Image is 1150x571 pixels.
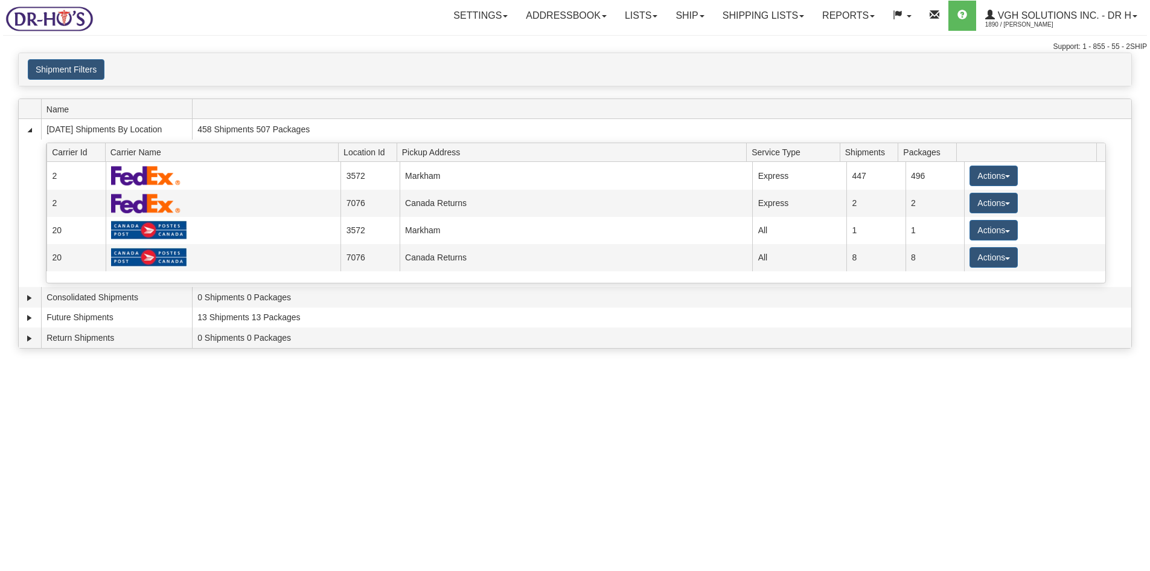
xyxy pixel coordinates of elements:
span: Location Id [343,143,397,161]
img: Canada Post [111,221,187,240]
button: Actions [970,193,1018,213]
td: All [752,217,846,244]
a: Settings [444,1,517,31]
td: 7076 [340,244,399,271]
td: All [752,244,846,271]
td: 20 [46,244,105,271]
span: Pickup Address [402,143,747,161]
td: Markham [400,217,753,244]
td: Future Shipments [41,308,192,328]
td: Express [752,190,846,217]
button: Shipment Filters [28,59,104,80]
a: Addressbook [517,1,616,31]
td: 7076 [340,190,399,217]
iframe: chat widget [1122,224,1149,347]
a: Lists [616,1,666,31]
td: 8 [906,244,964,271]
a: Collapse [24,124,36,136]
button: Actions [970,166,1018,186]
img: Canada Post [111,248,187,267]
td: Canada Returns [400,190,753,217]
a: Ship [666,1,713,31]
div: Support: 1 - 855 - 55 - 2SHIP [3,42,1147,52]
a: Expand [24,312,36,324]
td: 447 [846,162,905,189]
td: 458 Shipments 507 Packages [192,119,1131,140]
td: Express [752,162,846,189]
td: [DATE] Shipments By Location [41,119,192,140]
td: 0 Shipments 0 Packages [192,327,1131,348]
td: 20 [46,217,105,244]
td: Canada Returns [400,244,753,271]
td: 2 [846,190,905,217]
td: Markham [400,162,753,189]
img: FedEx Express® [111,193,180,213]
td: 8 [846,244,905,271]
td: Return Shipments [41,327,192,348]
a: Shipping lists [714,1,813,31]
img: FedEx [111,166,180,185]
td: 1 [846,217,905,244]
a: Expand [24,332,36,344]
span: 1890 / [PERSON_NAME] [985,19,1076,31]
img: logo1890.jpg [3,3,95,34]
a: Expand [24,292,36,304]
td: 1 [906,217,964,244]
td: 2 [46,190,105,217]
td: 3572 [340,217,399,244]
span: Packages [903,143,956,161]
span: Service Type [752,143,840,161]
span: Carrier Name [110,143,339,161]
td: Consolidated Shipments [41,287,192,308]
a: Reports [813,1,884,31]
button: Actions [970,247,1018,268]
span: Carrier Id [52,143,105,161]
td: 2 [46,162,105,189]
td: 0 Shipments 0 Packages [192,287,1131,308]
span: Name [46,100,192,118]
td: 3572 [340,162,399,189]
span: VGH Solutions Inc. - Dr H [995,10,1131,21]
td: 13 Shipments 13 Packages [192,308,1131,328]
button: Actions [970,220,1018,240]
span: Shipments [845,143,898,161]
td: 496 [906,162,964,189]
a: VGH Solutions Inc. - Dr H 1890 / [PERSON_NAME] [976,1,1146,31]
td: 2 [906,190,964,217]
